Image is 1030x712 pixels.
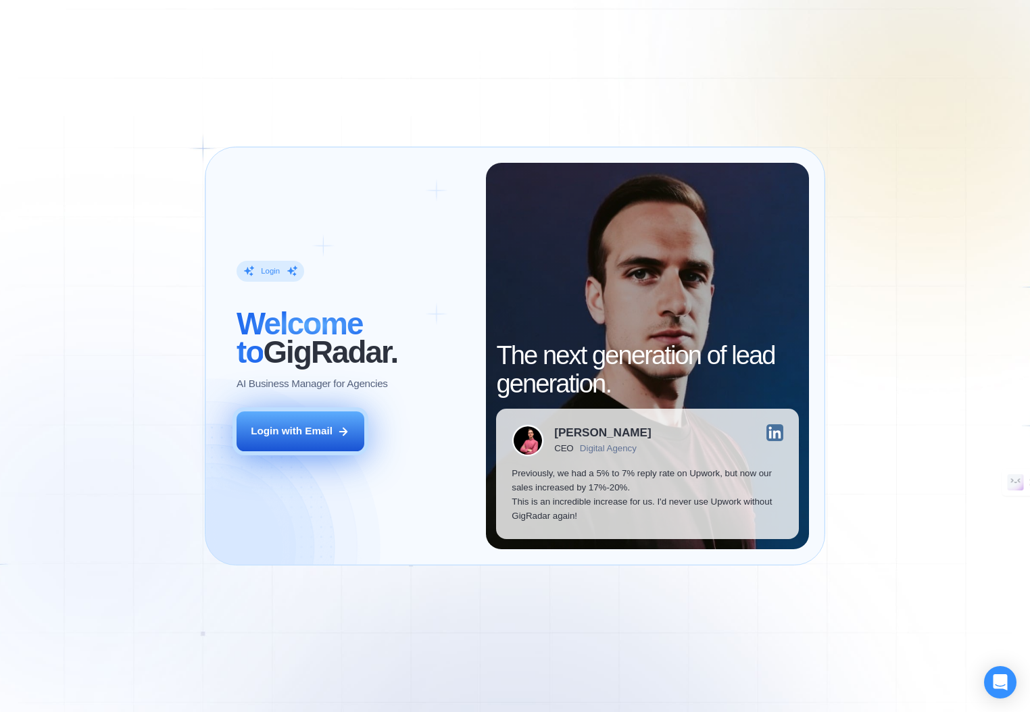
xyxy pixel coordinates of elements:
[237,377,388,391] p: AI Business Manager for Agencies
[554,443,573,453] div: CEO
[261,266,280,276] div: Login
[237,310,470,367] h2: ‍ GigRadar.
[512,467,783,524] p: Previously, we had a 5% to 7% reply rate on Upwork, but now our sales increased by 17%-20%. This ...
[984,666,1016,698] div: Open Intercom Messenger
[237,411,364,451] button: Login with Email
[580,443,637,453] div: Digital Agency
[496,342,798,399] h2: The next generation of lead generation.
[251,424,333,438] div: Login with Email
[554,427,651,438] div: [PERSON_NAME]
[237,307,363,370] span: Welcome to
